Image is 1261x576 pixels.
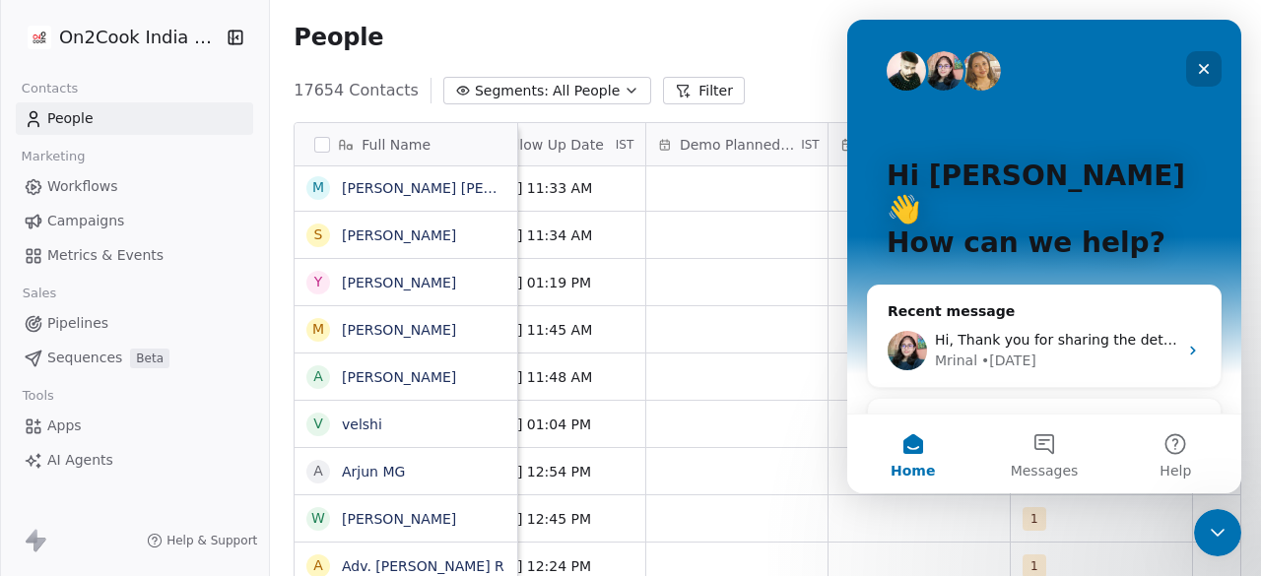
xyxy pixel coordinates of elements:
div: Full Name [295,123,517,165]
span: Apps [47,416,82,436]
a: Pipelines [16,307,253,340]
div: A [314,555,324,576]
iframe: Intercom live chat [1194,509,1241,556]
span: [DATE] 12:54 PM [476,462,633,481]
button: On2Cook India Pvt. Ltd. [24,21,213,54]
span: IST [801,137,820,153]
a: Arjun MG [342,464,405,480]
span: 1 [1023,507,1046,531]
a: Apps [16,410,253,442]
button: Filter [663,77,745,104]
span: 17654 Contacts [294,79,419,102]
div: A [314,366,324,387]
span: All People [553,81,620,101]
span: [DATE] 11:33 AM [476,178,633,198]
div: Demo Planned DateIST [646,123,828,165]
a: Workflows [16,170,253,203]
span: Marketing [13,142,94,171]
span: [DATE] 12:24 PM [476,556,633,576]
iframe: Intercom live chat [847,20,1241,493]
span: Segments: [475,81,549,101]
span: [DATE] 01:19 PM [476,273,633,292]
span: Help & Support [166,533,257,548]
div: Follow Up DateIST [464,123,645,165]
span: People [47,108,94,129]
div: m [312,319,324,340]
div: M [312,177,324,198]
a: People [16,102,253,135]
span: Sequences [47,348,122,368]
div: Y [314,272,323,292]
div: v [314,414,324,434]
span: AI Agents [47,450,113,471]
span: [DATE] 11:48 AM [476,367,633,387]
a: [PERSON_NAME] [342,511,456,527]
span: [DATE] 01:04 PM [476,415,633,434]
div: W [311,508,325,529]
span: [DATE] 11:34 AM [476,225,633,245]
span: IST [616,137,634,153]
span: Follow Up Date [499,135,603,155]
a: Metrics & Events [16,239,253,272]
span: On2Cook India Pvt. Ltd. [59,25,222,50]
div: A [314,461,324,481]
a: [PERSON_NAME] [PERSON_NAME] [342,180,575,196]
span: Metrics & Events [47,245,164,266]
a: velshi [342,416,382,432]
a: [PERSON_NAME] [342,322,456,338]
a: SequencesBeta [16,342,253,374]
a: Adv. [PERSON_NAME] R [342,558,504,574]
span: Workflows [47,176,118,197]
span: [DATE] 12:45 PM [476,509,633,529]
span: Pipelines [47,313,108,334]
div: S [314,224,323,245]
span: Campaigns [47,211,124,231]
a: Help & Support [147,533,257,548]
span: Tools [14,381,62,411]
img: on2cook%20logo-04%20copy.jpg [28,26,51,49]
span: Beta [130,349,169,368]
a: [PERSON_NAME] [342,275,456,290]
span: [DATE] 11:45 AM [476,320,633,340]
a: AI Agents [16,444,253,477]
a: [PERSON_NAME] [342,227,456,243]
div: Demo Given DateIST [829,123,1010,165]
span: People [294,23,383,52]
span: Full Name [362,135,431,155]
a: [PERSON_NAME] [342,369,456,385]
span: Demo Planned Date [680,135,797,155]
span: Contacts [13,74,87,103]
span: Sales [14,279,65,308]
a: Campaigns [16,205,253,237]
